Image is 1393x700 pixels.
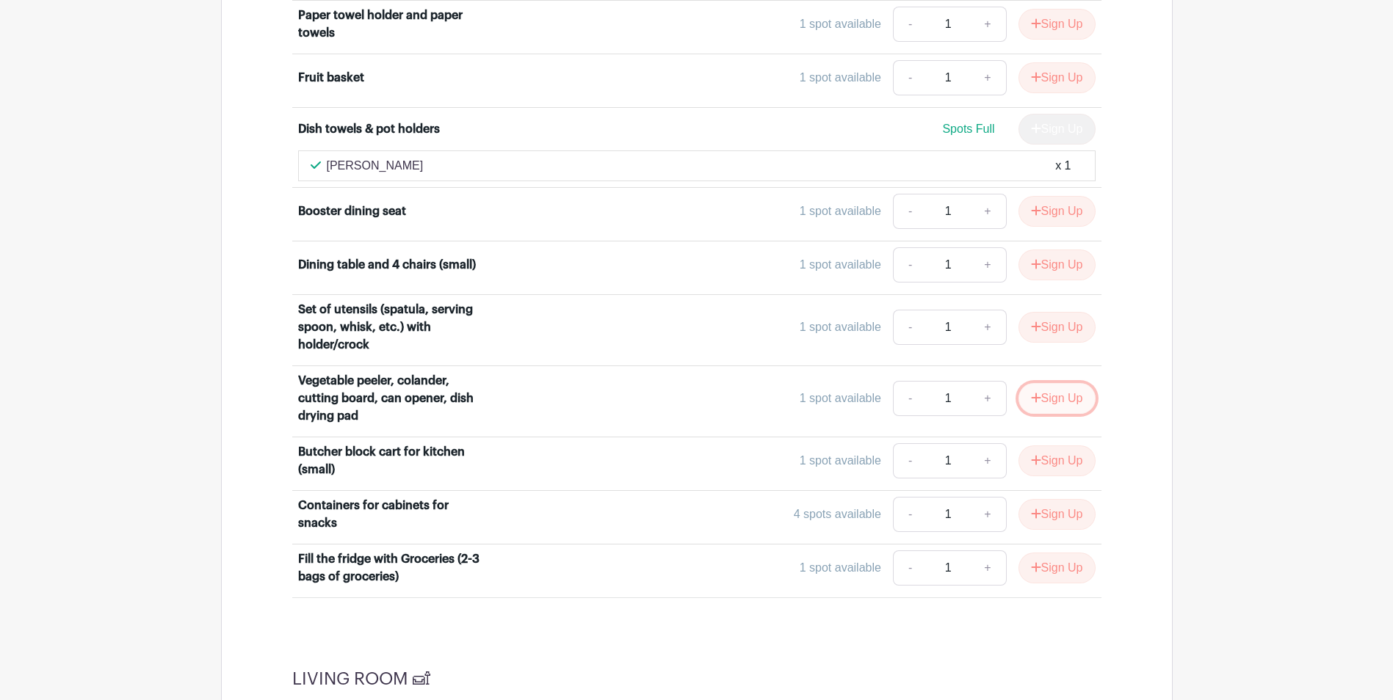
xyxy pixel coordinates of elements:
button: Sign Up [1018,499,1096,530]
a: - [893,247,927,282]
a: - [893,443,927,478]
div: Butcher block cart for kitchen (small) [298,443,480,478]
a: - [893,381,927,416]
p: [PERSON_NAME] [327,157,424,175]
button: Sign Up [1018,62,1096,93]
div: Set of utensils (spatula, serving spoon, whisk, etc.) with holder/crock [298,301,480,354]
div: 1 spot available [800,256,881,274]
button: Sign Up [1018,312,1096,343]
div: 1 spot available [800,203,881,220]
a: + [969,194,1006,229]
div: Fruit basket [298,69,364,87]
div: Fill the fridge with Groceries (2-3 bags of groceries) [298,550,480,586]
a: + [969,497,1006,532]
a: + [969,443,1006,478]
div: Dining table and 4 chairs (small) [298,256,476,274]
a: - [893,7,927,42]
div: 1 spot available [800,69,881,87]
div: Paper towel holder and paper towels [298,7,480,42]
a: + [969,310,1006,345]
a: + [969,381,1006,416]
div: Dish towels & pot holders [298,120,440,138]
div: x 1 [1055,157,1071,175]
a: - [893,497,927,532]
h4: LIVING ROOM 🛋 [292,668,430,690]
div: Booster dining seat [298,203,406,220]
button: Sign Up [1018,249,1096,280]
a: - [893,194,927,229]
button: Sign Up [1018,553,1096,583]
button: Sign Up [1018,383,1096,414]
div: 4 spots available [794,506,881,523]
div: 1 spot available [800,318,881,336]
div: Containers for cabinets for snacks [298,497,480,532]
span: Spots Full [942,123,994,135]
a: - [893,550,927,586]
div: 1 spot available [800,559,881,577]
a: - [893,310,927,345]
div: 1 spot available [800,452,881,470]
a: + [969,60,1006,95]
div: 1 spot available [800,15,881,33]
a: + [969,550,1006,586]
a: - [893,60,927,95]
div: 1 spot available [800,390,881,407]
div: Vegetable peeler, colander, cutting board, can opener, dish drying pad [298,372,480,425]
button: Sign Up [1018,196,1096,227]
a: + [969,247,1006,282]
button: Sign Up [1018,445,1096,476]
button: Sign Up [1018,9,1096,40]
a: + [969,7,1006,42]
